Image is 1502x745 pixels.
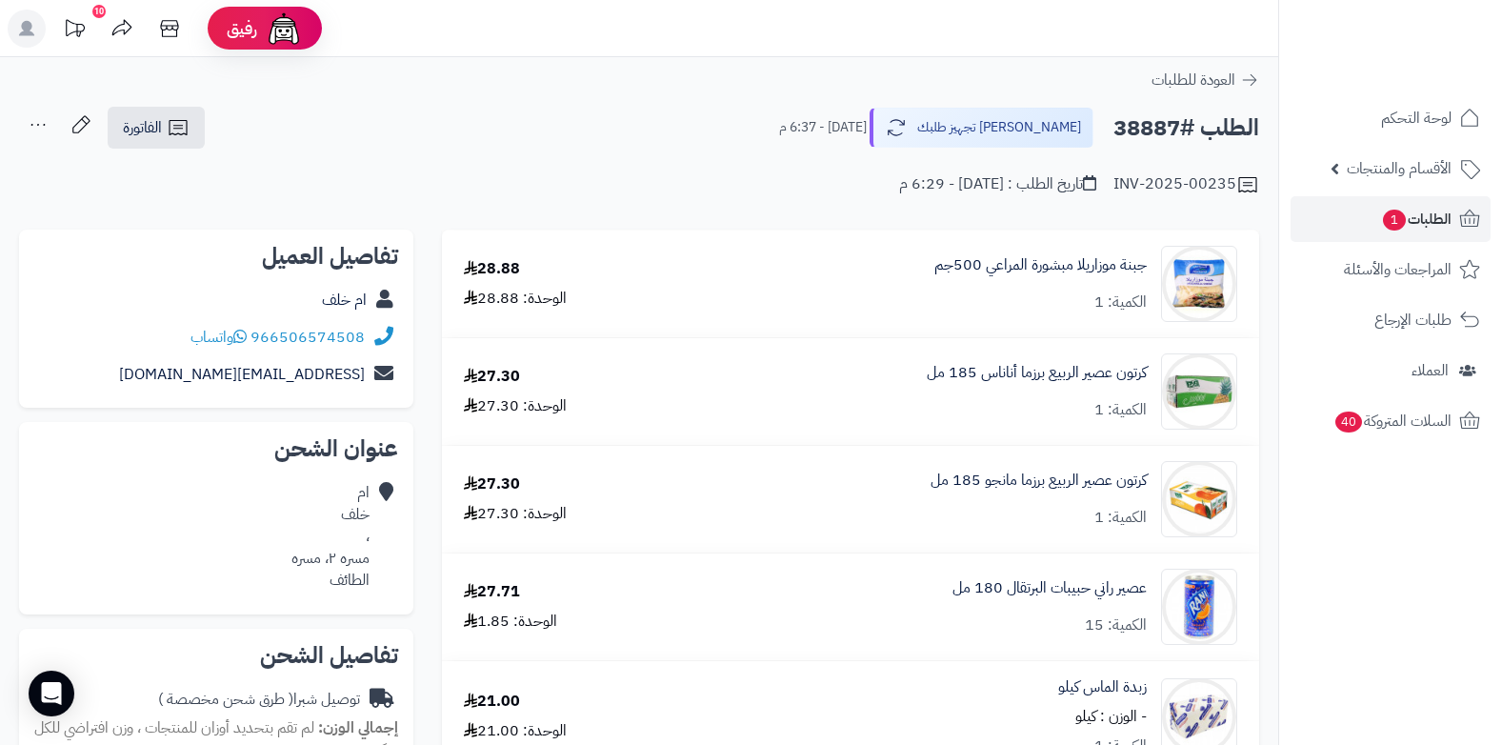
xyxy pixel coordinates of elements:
button: [PERSON_NAME] تجهيز طلبك [870,108,1093,148]
span: السلات المتروكة [1333,408,1452,434]
a: الفاتورة [108,107,205,149]
a: جبنة موزاريلا مبشورة المراعي 500جم [934,254,1147,276]
img: 1666072063-CHdN1lMIrgfCYQEuuI1yWO4DPDWHY7SmJ5zoraxg-90x90.jpg [1162,461,1236,537]
h2: الطلب #38887 [1113,109,1259,148]
span: العملاء [1412,357,1449,384]
a: الطلبات1 [1291,196,1491,242]
a: العودة للطلبات [1152,69,1259,91]
div: 28.88 [464,258,520,280]
div: الكمية: 15 [1085,614,1147,636]
a: 966506574508 [250,326,365,349]
h2: تفاصيل الشحن [34,644,398,667]
a: ام خلف [322,289,367,312]
div: 27.71 [464,581,520,603]
div: الوحدة: 1.85 [464,611,557,633]
div: الكمية: 1 [1094,507,1147,529]
img: 1673894918-e838abd195f737e844c921ce41036300-90x90.jpg [1162,353,1236,430]
span: 1 [1383,210,1406,231]
a: العملاء [1291,348,1491,393]
div: الوحدة: 28.88 [464,288,567,310]
h2: عنوان الشحن [34,437,398,460]
a: السلات المتروكة40 [1291,398,1491,444]
a: تحديثات المنصة [50,10,98,52]
small: - الوزن : كيلو [1075,705,1147,728]
div: Open Intercom Messenger [29,671,74,716]
span: الأقسام والمنتجات [1347,155,1452,182]
div: الكمية: 1 [1094,292,1147,313]
span: رفيق [227,17,257,40]
img: 1989dde9d29202a2d1a5ad41cb2cf3f1edc6-90x90.jpg [1162,246,1236,322]
a: كرتون عصير الربيع برزما أناناس 185 مل [927,362,1147,384]
span: المراجعات والأسئلة [1344,256,1452,283]
div: الوحدة: 27.30 [464,503,567,525]
span: الفاتورة [123,116,162,139]
strong: إجمالي الوزن: [318,716,398,739]
small: [DATE] - 6:37 م [779,118,867,137]
div: الوحدة: 27.30 [464,395,567,417]
img: ai-face.png [265,10,303,48]
a: زبدة الماس كيلو [1058,676,1147,698]
a: واتساب [190,326,247,349]
span: 40 [1335,412,1362,433]
div: تاريخ الطلب : [DATE] - 6:29 م [899,173,1096,195]
span: لوحة التحكم [1381,105,1452,131]
a: [EMAIL_ADDRESS][DOMAIN_NAME] [119,363,365,386]
img: logo-2.png [1372,50,1484,91]
a: كرتون عصير الربيع برزما مانجو 185 مل [931,470,1147,492]
div: الكمية: 1 [1094,399,1147,421]
a: عصير راني حبيبات البرتقال 180 مل [952,577,1147,599]
span: الطلبات [1381,206,1452,232]
div: الوحدة: 21.00 [464,720,567,742]
img: 1664198686-%D8%AA%D9%86%D8%B2%D9%8A%D9%84%20(4)-90x90.jpg [1162,569,1236,645]
a: طلبات الإرجاع [1291,297,1491,343]
a: لوحة التحكم [1291,95,1491,141]
div: 27.30 [464,473,520,495]
div: توصيل شبرا [158,689,360,711]
div: 10 [92,5,106,18]
div: ام خلف ، مسره ٢، مسره الطائف [291,482,370,591]
h2: تفاصيل العميل [34,245,398,268]
div: 27.30 [464,366,520,388]
div: INV-2025-00235 [1113,173,1259,196]
span: طلبات الإرجاع [1374,307,1452,333]
span: ( طرق شحن مخصصة ) [158,688,293,711]
a: المراجعات والأسئلة [1291,247,1491,292]
div: 21.00 [464,691,520,713]
span: العودة للطلبات [1152,69,1235,91]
